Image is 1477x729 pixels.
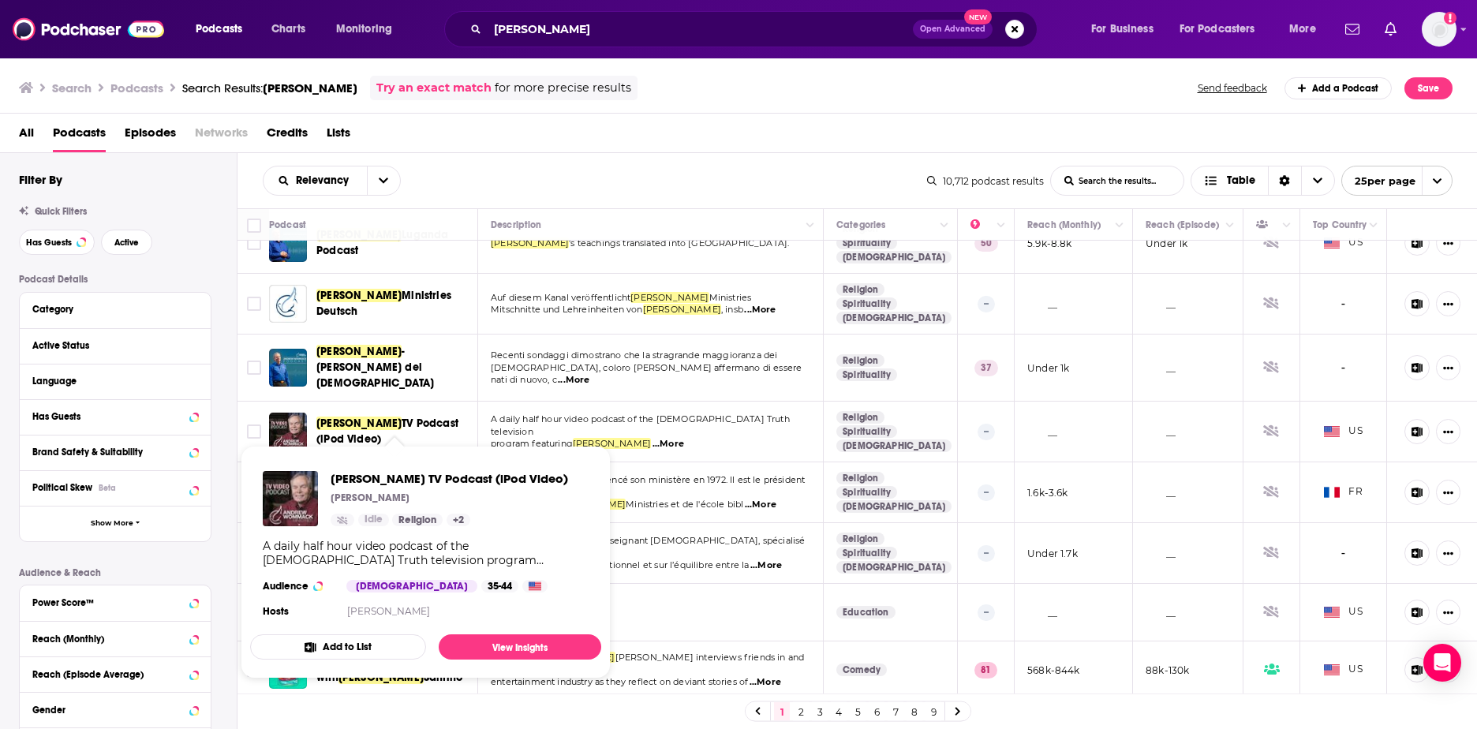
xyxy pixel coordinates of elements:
[392,514,443,526] a: Religion
[970,215,993,234] div: Power Score
[1091,18,1154,40] span: For Business
[1256,215,1278,234] div: Has Guests
[491,652,804,675] span: [PERSON_NAME] interviews friends in and out of the
[13,14,164,44] a: Podchaser - Follow, Share and Rate Podcasts
[1324,424,1363,439] span: US
[336,18,392,40] span: Monitoring
[1324,484,1363,500] span: FR
[247,424,261,439] span: Toggle select row
[32,340,188,351] div: Active Status
[836,411,884,424] a: Religion
[447,514,470,526] a: +2
[1422,12,1456,47] button: Show profile menu
[1169,17,1278,42] button: open menu
[1027,664,1080,677] p: 568k-844k
[1193,81,1272,95] button: Send feedback
[1341,359,1346,377] span: -
[19,120,34,152] a: All
[32,634,185,645] div: Reach (Monthly)
[1227,175,1255,186] span: Table
[1422,12,1456,47] img: User Profile
[32,304,188,315] div: Category
[927,175,1044,187] div: 10,712 podcast results
[869,702,884,721] a: 6
[836,664,887,676] a: Comedy
[196,18,242,40] span: Podcasts
[1221,216,1240,235] button: Column Actions
[1191,166,1335,196] button: Choose View
[836,297,897,310] a: Spirituality
[491,215,541,234] div: Description
[125,120,176,152] a: Episodes
[32,447,185,458] div: Brand Safety & Suitability
[974,360,998,376] p: 37
[1146,237,1187,250] p: Under 1k
[1341,544,1346,563] span: -
[182,80,357,95] div: Search Results:
[263,471,318,526] img: Andrew Wommack TV Podcast (iPod Video)
[745,499,776,511] span: ...More
[1341,295,1346,313] span: -
[32,597,185,608] div: Power Score™
[367,166,400,195] button: open menu
[101,230,152,255] button: Active
[1378,16,1403,43] a: Show notifications dropdown
[32,592,198,611] button: Power Score™
[850,702,866,721] a: 5
[1027,361,1069,375] p: Under 1k
[263,80,357,95] span: [PERSON_NAME]
[836,606,896,619] a: Education
[1404,77,1453,99] button: Save
[264,175,367,186] button: open menu
[744,304,776,316] span: ...More
[269,285,307,323] img: Andrew Wommack Ministries Deutsch
[978,604,995,620] p: --
[836,354,884,367] a: Religion
[836,251,952,264] a: [DEMOGRAPHIC_DATA]
[263,605,289,618] h4: Hosts
[269,413,307,450] img: Andrew Wommack TV Podcast (iPod Video)
[812,702,828,721] a: 3
[1027,547,1078,560] p: Under 1.7k
[836,500,952,513] a: [DEMOGRAPHIC_DATA]
[1146,297,1176,311] p: __
[1436,355,1460,380] button: Show More Button
[19,230,95,255] button: Has Guests
[836,237,897,249] a: Spirituality
[774,702,790,721] a: 1
[32,482,92,493] span: Political Skew
[1146,486,1176,499] p: __
[573,438,651,449] span: [PERSON_NAME]
[316,416,473,447] a: [PERSON_NAME]TV Podcast (iPod Video)
[836,486,897,499] a: Spirituality
[1436,230,1460,256] button: Show More Button
[836,312,952,324] a: [DEMOGRAPHIC_DATA]
[1342,169,1415,193] span: 25 per page
[1324,235,1363,251] span: US
[964,9,993,24] span: New
[491,559,749,570] span: partage de l’amour inconditionnel et sur l’équilibre entre la
[978,424,995,439] p: --
[316,417,458,446] span: TV Podcast (iPod Video)
[836,368,897,381] a: Spirituality
[261,17,315,42] a: Charts
[32,477,198,497] button: Political SkewBeta
[1146,425,1176,439] p: __
[247,236,261,250] span: Toggle select row
[836,425,897,438] a: Spirituality
[801,216,820,235] button: Column Actions
[269,349,307,387] a: Andrew Wommack - Grazia la Potenza del Vangelo
[1436,291,1460,316] button: Show More Button
[439,634,601,660] a: View Insights
[91,519,133,528] span: Show More
[558,374,589,387] span: ...More
[831,702,847,721] a: 4
[925,702,941,721] a: 9
[913,20,993,39] button: Open AdvancedNew
[1268,166,1301,195] div: Sort Direction
[630,292,709,303] span: [PERSON_NAME]
[347,605,430,617] a: [PERSON_NAME]
[1146,215,1219,234] div: Reach (Episode)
